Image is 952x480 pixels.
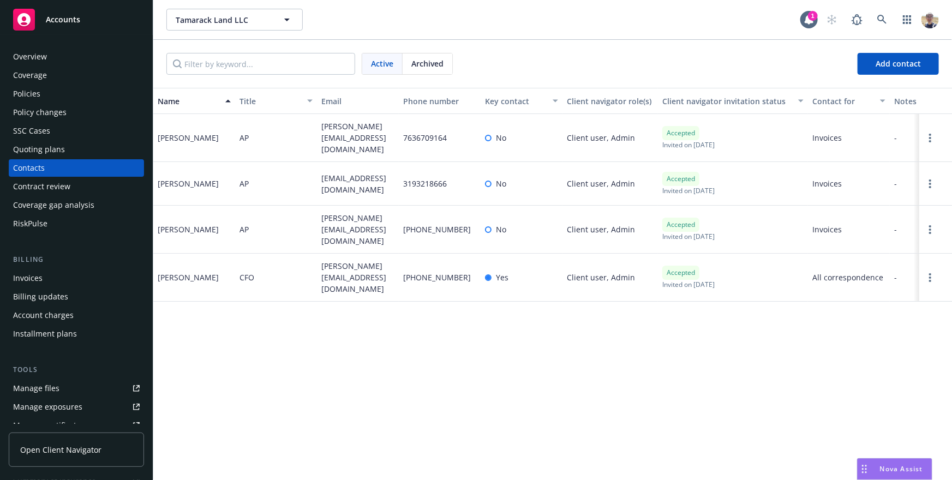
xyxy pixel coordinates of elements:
[9,254,144,265] div: Billing
[13,307,74,324] div: Account charges
[9,104,144,121] a: Policy changes
[317,88,399,114] button: Email
[846,9,868,31] a: Report a Bug
[321,260,394,295] span: [PERSON_NAME][EMAIL_ADDRESS][DOMAIN_NAME]
[166,53,355,75] input: Filter by keyword...
[13,122,50,140] div: SSC Cases
[235,88,317,114] button: Title
[13,196,94,214] div: Coverage gap analysis
[321,95,394,107] div: Email
[821,9,843,31] a: Start snowing
[411,58,444,69] span: Archived
[567,272,635,283] span: Client user, Admin
[894,132,897,143] span: -
[562,88,658,114] button: Client navigator role(s)
[176,14,270,26] span: Tamarack Land LLC
[371,58,393,69] span: Active
[403,272,471,283] span: [PHONE_NUMBER]
[924,271,937,284] a: Open options
[658,88,808,114] button: Client navigator invitation status
[667,220,695,230] span: Accepted
[808,88,890,114] button: Contact for
[496,132,506,143] span: No
[403,95,476,107] div: Phone number
[567,95,654,107] div: Client navigator role(s)
[662,186,715,195] span: Invited on [DATE]
[812,178,885,189] span: Invoices
[808,11,818,21] div: 1
[871,9,893,31] a: Search
[158,224,219,235] div: [PERSON_NAME]
[9,288,144,305] a: Billing updates
[158,178,219,189] div: [PERSON_NAME]
[496,178,506,189] span: No
[496,272,508,283] span: Yes
[158,272,219,283] div: [PERSON_NAME]
[13,48,47,65] div: Overview
[9,215,144,232] a: RiskPulse
[9,48,144,65] a: Overview
[321,212,394,247] span: [PERSON_NAME][EMAIL_ADDRESS][DOMAIN_NAME]
[9,364,144,375] div: Tools
[662,95,792,107] div: Client navigator invitation status
[894,178,897,189] span: -
[13,67,47,84] div: Coverage
[399,88,481,114] button: Phone number
[9,178,144,195] a: Contract review
[567,178,635,189] span: Client user, Admin
[13,159,45,177] div: Contacts
[13,325,77,343] div: Installment plans
[240,178,249,189] span: AP
[240,224,249,235] span: AP
[485,95,546,107] div: Key contact
[9,398,144,416] a: Manage exposures
[403,224,471,235] span: [PHONE_NUMBER]
[240,132,249,143] span: AP
[13,417,85,434] div: Manage certificates
[321,172,394,195] span: [EMAIL_ADDRESS][DOMAIN_NAME]
[481,88,562,114] button: Key contact
[9,380,144,397] a: Manage files
[894,272,897,283] span: -
[321,121,394,155] span: [PERSON_NAME][EMAIL_ADDRESS][DOMAIN_NAME]
[9,159,144,177] a: Contacts
[9,4,144,35] a: Accounts
[924,223,937,236] a: Open options
[13,269,43,287] div: Invoices
[9,196,144,214] a: Coverage gap analysis
[13,104,67,121] div: Policy changes
[13,215,47,232] div: RiskPulse
[876,58,921,69] span: Add contact
[894,224,897,235] span: -
[9,67,144,84] a: Coverage
[812,224,885,235] span: Invoices
[9,141,144,158] a: Quoting plans
[667,268,695,278] span: Accepted
[20,444,101,455] span: Open Client Navigator
[857,458,932,480] button: Nova Assist
[812,95,873,107] div: Contact for
[858,53,939,75] button: Add contact
[240,272,254,283] span: CFO
[667,174,695,184] span: Accepted
[567,224,635,235] span: Client user, Admin
[13,85,40,103] div: Policies
[13,288,68,305] div: Billing updates
[240,95,301,107] div: Title
[158,132,219,143] div: [PERSON_NAME]
[667,128,695,138] span: Accepted
[924,177,937,190] a: Open options
[13,398,82,416] div: Manage exposures
[158,95,219,107] div: Name
[662,232,715,241] span: Invited on [DATE]
[403,178,447,189] span: 3193218666
[662,140,715,149] span: Invited on [DATE]
[13,178,70,195] div: Contract review
[13,380,59,397] div: Manage files
[921,11,939,28] img: photo
[9,417,144,434] a: Manage certificates
[567,132,635,143] span: Client user, Admin
[496,224,506,235] span: No
[858,459,871,479] div: Drag to move
[9,269,144,287] a: Invoices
